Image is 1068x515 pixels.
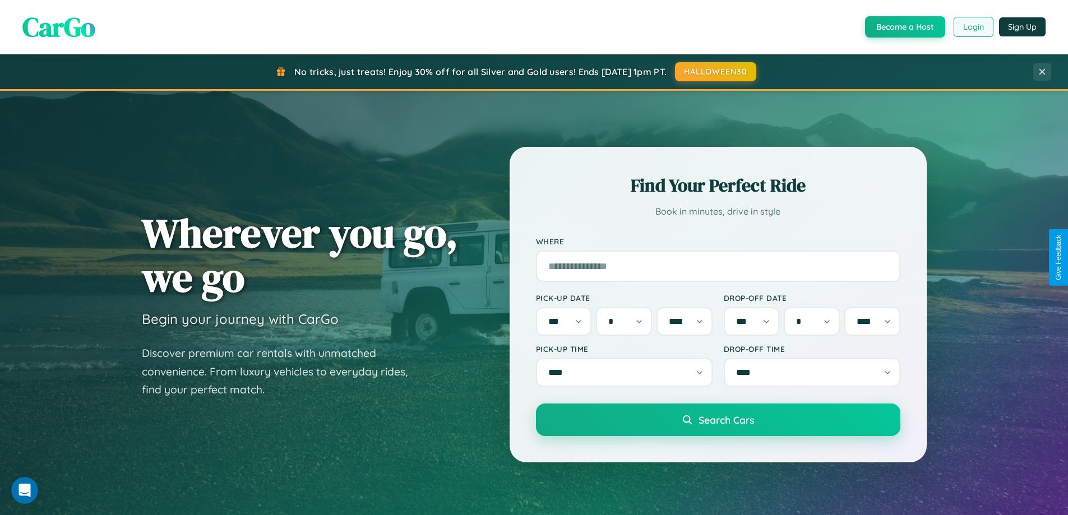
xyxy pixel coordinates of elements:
[999,17,1046,36] button: Sign Up
[536,403,900,436] button: Search Cars
[294,66,667,77] span: No tricks, just treats! Enjoy 30% off for all Silver and Gold users! Ends [DATE] 1pm PT.
[142,310,339,327] h3: Begin your journey with CarGo
[954,17,993,37] button: Login
[699,414,754,426] span: Search Cars
[536,173,900,198] h2: Find Your Perfect Ride
[536,203,900,220] p: Book in minutes, drive in style
[11,477,38,504] iframe: Intercom live chat
[865,16,945,38] button: Become a Host
[536,293,713,303] label: Pick-up Date
[724,344,900,354] label: Drop-off Time
[536,236,900,246] label: Where
[536,344,713,354] label: Pick-up Time
[724,293,900,303] label: Drop-off Date
[22,8,95,45] span: CarGo
[1055,235,1062,280] div: Give Feedback
[675,62,756,81] button: HALLOWEEN30
[142,344,422,399] p: Discover premium car rentals with unmatched convenience. From luxury vehicles to everyday rides, ...
[142,211,458,299] h1: Wherever you go, we go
